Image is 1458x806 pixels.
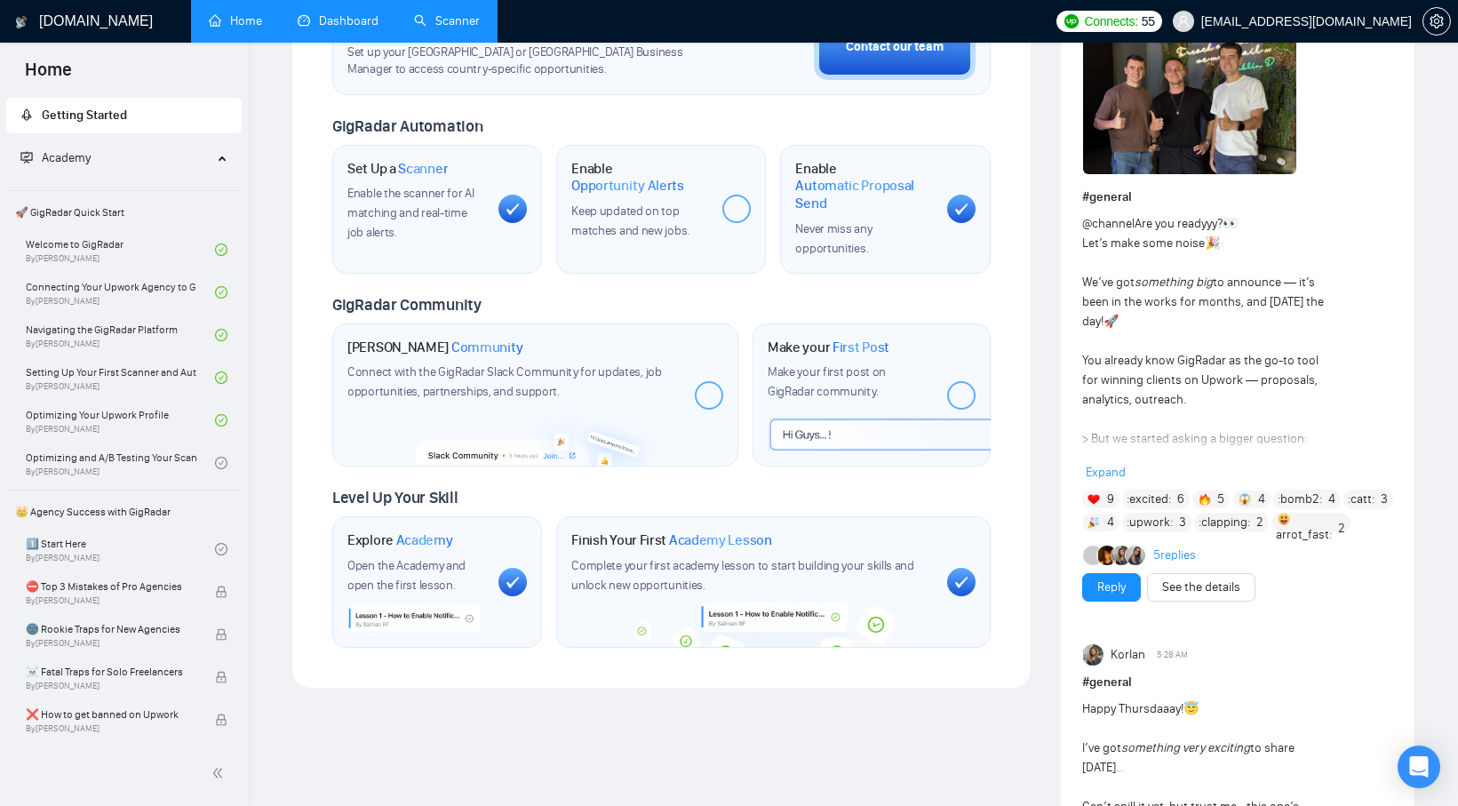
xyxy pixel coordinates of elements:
span: 🎉 [1205,235,1220,251]
img: Mariia Heshka [1127,546,1146,565]
span: Connect with the GigRadar Slack Community for updates, job opportunities, partnerships, and support. [347,364,662,399]
a: Navigating the GigRadar PlatformBy[PERSON_NAME] [26,315,215,355]
span: Connects: [1084,12,1137,31]
h1: Explore [347,531,453,549]
span: fund-projection-screen [20,151,33,164]
a: Reply [1097,578,1126,597]
img: logo [15,8,28,36]
a: homeHome [209,13,262,28]
a: See the details [1162,578,1240,597]
span: Opportunity Alerts [571,177,684,195]
em: something big [1135,275,1213,290]
h1: Finish Your First [571,531,771,549]
span: Getting Started [42,108,127,123]
span: check-circle [215,457,227,469]
span: 4 [1107,514,1114,531]
h1: [PERSON_NAME] [347,339,523,356]
span: Home [11,57,86,94]
img: slackcommunity-bg.png [415,408,657,466]
span: Automatic Proposal Send [795,177,932,211]
span: 3 [1179,514,1186,531]
span: user [1177,15,1190,28]
span: ☠️ Fatal Traps for Solo Freelancers [26,663,196,681]
a: 1️⃣ Start HereBy[PERSON_NAME] [26,530,215,569]
span: 🌚 Rookie Traps for New Agencies [26,620,196,638]
span: 🚀 GigRadar Quick Start [8,195,240,230]
span: 😇 [1183,701,1199,716]
h1: Enable [795,160,932,212]
h1: # general [1082,673,1393,692]
span: Complete your first academy lesson to start building your skills and unlock new opportunities. [571,558,914,593]
span: 2 [1256,514,1263,531]
span: Academy [42,150,91,165]
span: double-left [211,764,229,782]
span: 9 [1107,491,1114,508]
span: 5:28 AM [1157,647,1188,663]
a: setting [1422,14,1451,28]
a: Optimizing Your Upwork ProfileBy[PERSON_NAME] [26,401,215,440]
a: Optimizing and A/B Testing Your Scanner for Better ResultsBy[PERSON_NAME] [26,443,215,483]
span: Make your first post on GigRadar community. [768,364,886,399]
span: Korlan [1111,645,1145,665]
a: Connecting Your Upwork Agency to GigRadarBy[PERSON_NAME] [26,273,215,312]
a: 5replies [1153,547,1196,564]
span: 2 [1338,520,1345,538]
span: Academy [20,150,91,165]
span: lock [215,586,227,598]
span: 3 [1381,491,1388,508]
span: lock [215,671,227,683]
span: 👀 [1223,216,1238,231]
a: searchScanner [414,13,480,28]
img: 🔥 [1199,493,1211,506]
img: upwork-logo.png [1064,14,1079,28]
h1: Make your [768,339,889,356]
span: By [PERSON_NAME] [26,723,196,734]
span: :bomb2: [1278,490,1322,509]
span: ⛔ Top 3 Mistakes of Pro Agencies [26,578,196,595]
button: setting [1422,7,1451,36]
span: lock [215,628,227,641]
span: check-circle [215,286,227,299]
img: ❤️ [1088,493,1100,506]
span: 4 [1258,491,1265,508]
img: academy-bg.png [624,603,927,648]
img: Korlan [1112,546,1132,565]
span: Academy [396,531,453,549]
span: 👑 Agency Success with GigRadar [8,494,240,530]
img: 😱 [1239,493,1251,506]
span: :catt: [1348,490,1374,509]
span: Academy Lesson [669,531,772,549]
span: 🚀 [1103,314,1119,329]
span: GigRadar Community [332,295,482,315]
span: 55 [1142,12,1155,31]
span: lock [215,714,227,726]
span: First Post [833,339,889,356]
span: :clapping: [1199,513,1250,532]
span: rocket [20,108,33,121]
span: Expand [1086,465,1126,480]
span: check-circle [215,414,227,427]
button: Contact our team [814,14,976,80]
a: dashboardDashboard [298,13,378,28]
span: GigRadar Automation [332,116,482,136]
span: Set up your [GEOGRAPHIC_DATA] or [GEOGRAPHIC_DATA] Business Manager to access country-specific op... [347,44,724,78]
span: Enable the scanner for AI matching and real-time job alerts. [347,186,474,240]
a: Welcome to GigRadarBy[PERSON_NAME] [26,230,215,269]
span: By [PERSON_NAME] [26,638,196,649]
a: … [1116,760,1124,775]
img: F09K6TKUH8F-1760013141754.jpg [1083,32,1296,174]
img: 🎉 [1088,516,1100,529]
span: :upwork: [1127,513,1173,532]
h1: Set Up a [347,160,448,178]
span: arrot_fast: [1276,513,1332,545]
div: Contact our team [846,37,944,57]
span: 4 [1328,491,1335,508]
span: check-circle [215,243,227,256]
h1: # general [1082,188,1393,207]
img: Korlan [1083,644,1104,666]
span: Never miss any opportunities. [795,221,872,256]
em: something very exciting [1121,740,1250,755]
h1: Enable [571,160,708,195]
div: Open Intercom Messenger [1398,746,1440,788]
a: Setting Up Your First Scanner and Auto-BidderBy[PERSON_NAME] [26,358,215,397]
